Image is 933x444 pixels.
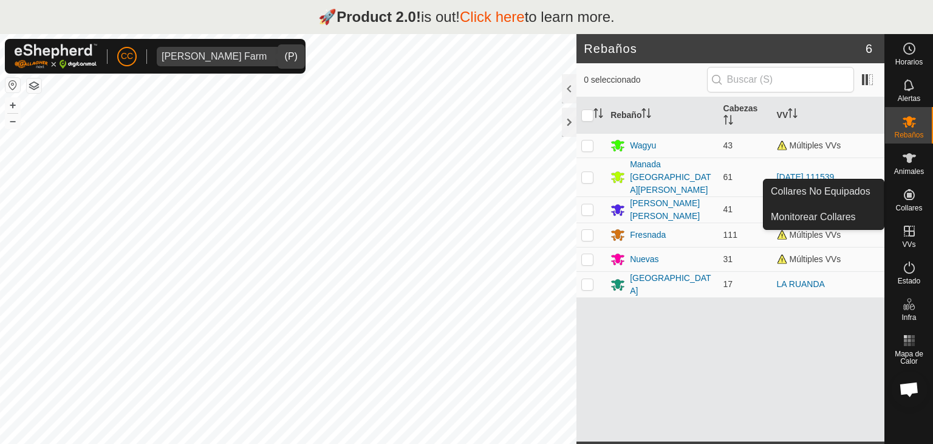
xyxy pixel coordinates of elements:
button: Restablecer Mapa [5,78,20,92]
div: Wagyu [630,139,656,152]
span: 41 [723,204,733,214]
div: [GEOGRAPHIC_DATA] [630,272,713,297]
span: Estado [898,277,920,285]
span: 17 [723,279,733,289]
a: LA RUANDA [777,279,825,289]
button: + [5,98,20,113]
p-sorticon: Activar para ordenar [723,117,733,127]
p-sorticon: Activar para ordenar [593,110,603,120]
span: Collares No Equipados [771,184,870,199]
input: Buscar (S) [707,67,854,92]
span: VVs [902,241,915,248]
span: Mapa de Calor [888,350,930,365]
span: Múltiples VVs [777,230,841,240]
th: Rebaño [606,97,718,134]
span: CC [121,50,133,63]
th: VV [772,97,884,134]
span: Infra [901,314,916,321]
p-sorticon: Activar para ordenar [641,110,651,120]
a: Collares No Equipados [764,179,884,204]
button: – [5,114,20,128]
div: Manada [GEOGRAPHIC_DATA][PERSON_NAME] [630,158,713,196]
span: 43 [723,140,733,150]
span: 61 [723,172,733,182]
span: Horarios [895,58,923,66]
span: Monitorear Collares [771,210,856,224]
a: Click here [460,9,525,25]
span: Múltiples VVs [777,254,841,264]
h2: Rebaños [584,41,866,56]
div: Nuevas [630,253,658,266]
th: Cabezas [719,97,772,134]
span: Alertas [898,95,920,102]
p: 🚀 is out! to learn more. [318,6,615,28]
button: Capas del Mapa [27,78,41,93]
strong: Product 2.0! [337,9,421,25]
span: Animales [894,168,924,175]
img: Logo Gallagher [15,44,97,69]
span: Alarcia Monja Farm [157,47,272,66]
span: Rebaños [894,131,923,139]
span: Múltiples VVs [777,140,841,150]
div: dropdown trigger [272,47,296,66]
div: Fresnada [630,229,666,241]
span: 111 [723,230,737,240]
span: 31 [723,254,733,264]
p-sorticon: Activar para ordenar [788,110,798,120]
div: [PERSON_NAME] Farm [162,52,267,61]
span: 6 [866,40,872,58]
span: Collares [895,204,922,212]
div: [PERSON_NAME] [PERSON_NAME] [630,197,713,223]
a: Monitorear Collares [764,205,884,229]
div: Chat abierto [891,371,928,408]
a: [DATE] 111539 [777,172,835,182]
span: 0 seleccionado [584,74,706,86]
